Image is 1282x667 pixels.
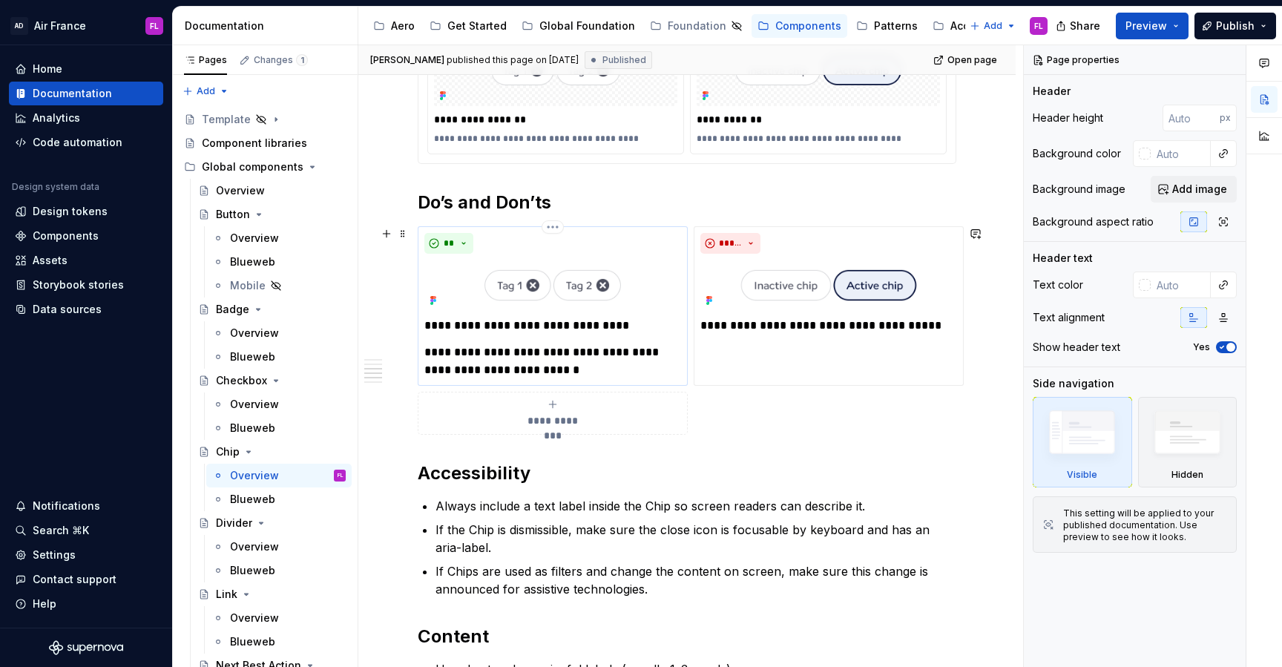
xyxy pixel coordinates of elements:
div: Header text [1033,251,1093,266]
h2: Content [418,625,956,648]
div: Blueweb [230,254,275,269]
a: Code automation [9,131,163,154]
div: Visible [1033,397,1132,487]
a: Assets [9,249,163,272]
div: Divider [216,516,252,530]
button: Add [965,16,1021,36]
div: Hidden [1171,469,1203,481]
a: Components [752,14,847,38]
a: Components [9,224,163,248]
div: Components [775,19,841,33]
div: Settings [33,548,76,562]
a: Design tokens [9,200,163,223]
a: Checkbox [192,369,352,392]
span: Share [1070,19,1100,33]
span: 1 [296,54,308,66]
div: Data sources [33,302,102,317]
a: Get Started [424,14,513,38]
div: Show header text [1033,340,1120,355]
button: Share [1048,13,1110,39]
div: Text alignment [1033,310,1105,325]
span: Publish [1216,19,1255,33]
div: Overview [230,326,279,341]
div: Design system data [12,181,99,193]
div: Documentation [185,19,352,33]
div: Visible [1067,469,1097,481]
div: Design tokens [33,204,108,219]
span: Add image [1172,182,1227,197]
a: Global Foundation [516,14,641,38]
div: Home [33,62,62,76]
span: Add [984,20,1002,32]
a: Link [192,582,352,606]
a: Badge [192,298,352,321]
a: Home [9,57,163,81]
div: Badge [216,302,249,317]
div: Assets [33,253,68,268]
a: Analytics [9,106,163,130]
a: Data sources [9,298,163,321]
a: Overview [192,179,352,203]
div: Global components [202,160,303,174]
button: Search ⌘K [9,519,163,542]
label: Yes [1193,341,1210,353]
strong: Accessibility [418,462,530,484]
button: Notifications [9,494,163,518]
div: FL [150,20,159,32]
div: Overview [230,397,279,412]
span: Preview [1125,19,1167,33]
div: Background aspect ratio [1033,214,1154,229]
p: If Chips are used as filters and change the content on screen, make sure this change is announced... [435,562,956,598]
div: Overview [216,183,265,198]
a: Button [192,203,352,226]
a: Patterns [850,14,924,38]
a: Accessibility [927,14,1022,38]
a: Mobile [206,274,352,298]
div: Overview [230,611,279,625]
div: Blueweb [230,421,275,436]
input: Auto [1163,105,1220,131]
input: Auto [1151,272,1211,298]
div: Help [33,597,56,611]
a: Blueweb [206,487,352,511]
div: Analytics [33,111,80,125]
svg: Supernova Logo [49,640,123,655]
div: FL [338,468,343,483]
span: Published [602,54,646,66]
div: Aero [391,19,415,33]
div: Blueweb [230,349,275,364]
a: Blueweb [206,250,352,274]
div: Blueweb [230,634,275,649]
div: Documentation [33,86,112,101]
div: published this page on [DATE] [447,54,579,66]
a: Divider [192,511,352,535]
div: Blueweb [230,492,275,507]
div: Global components [178,155,352,179]
div: This setting will be applied to your published documentation. Use preview to see how it looks. [1063,507,1227,543]
div: Template [202,112,251,127]
div: Code automation [33,135,122,150]
div: Foundation [668,19,726,33]
div: Background color [1033,146,1121,161]
div: Pages [184,54,227,66]
div: Page tree [367,11,962,41]
a: Template [178,108,352,131]
div: Patterns [874,19,918,33]
a: Blueweb [206,559,352,582]
div: Get Started [447,19,507,33]
a: Chip [192,440,352,464]
img: d5284326-d081-4bcd-8bca-b513837c0cab.png [700,260,957,311]
a: Overview [206,226,352,250]
a: Documentation [9,82,163,105]
div: Side navigation [1033,376,1114,391]
button: Contact support [9,568,163,591]
a: Open page [929,50,1004,70]
div: Air France [34,19,86,33]
div: Overview [230,231,279,246]
p: px [1220,112,1231,124]
a: Overview [206,392,352,416]
a: Overview [206,535,352,559]
a: Settings [9,543,163,567]
p: Always include a text label inside the Chip so screen readers can describe it. [435,497,956,515]
div: Text color [1033,277,1083,292]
